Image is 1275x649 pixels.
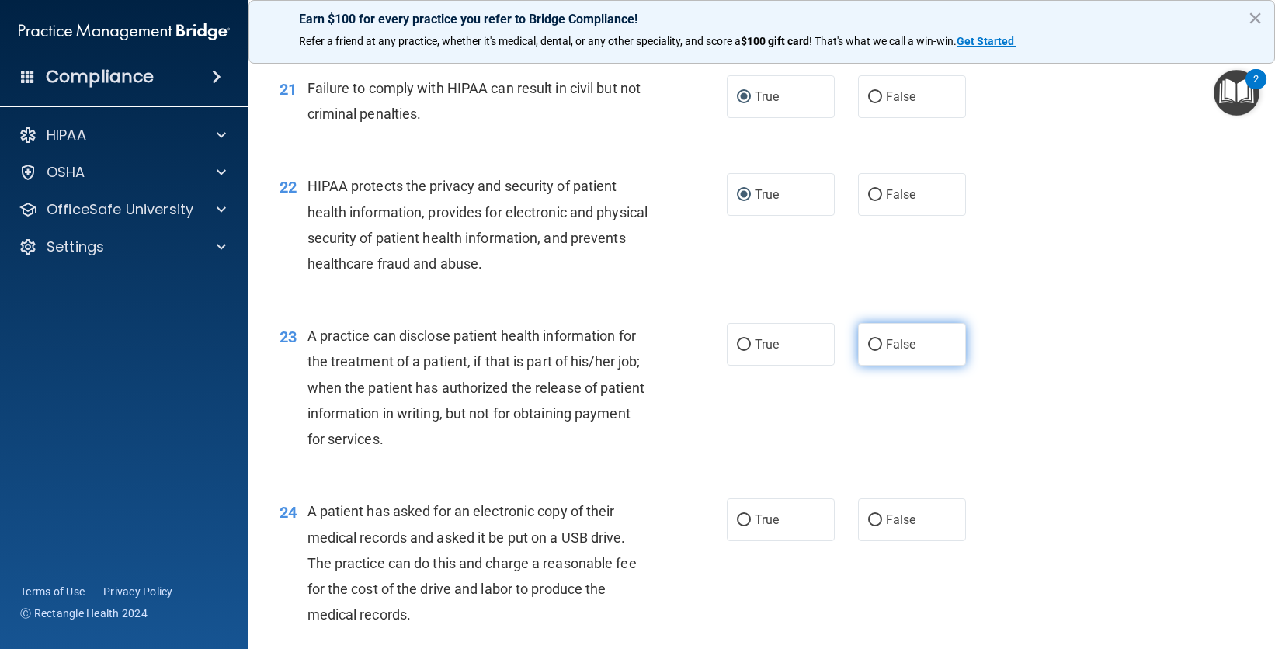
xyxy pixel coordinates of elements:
[19,238,226,256] a: Settings
[19,126,226,144] a: HIPAA
[1214,70,1259,116] button: Open Resource Center, 2 new notifications
[19,16,230,47] img: PMB logo
[886,187,916,202] span: False
[307,328,644,447] span: A practice can disclose patient health information for the treatment of a patient, if that is par...
[47,126,86,144] p: HIPAA
[280,328,297,346] span: 23
[1253,79,1259,99] div: 2
[47,200,193,219] p: OfficeSafe University
[868,339,882,351] input: False
[20,606,148,621] span: Ⓒ Rectangle Health 2024
[886,337,916,352] span: False
[299,35,741,47] span: Refer a friend at any practice, whether it's medical, dental, or any other speciality, and score a
[737,339,751,351] input: True
[103,584,173,599] a: Privacy Policy
[957,35,1014,47] strong: Get Started
[741,35,809,47] strong: $100 gift card
[46,66,154,88] h4: Compliance
[737,92,751,103] input: True
[307,80,641,122] span: Failure to comply with HIPAA can result in civil but not criminal penalties.
[868,189,882,201] input: False
[20,584,85,599] a: Terms of Use
[19,163,226,182] a: OSHA
[755,89,779,104] span: True
[19,200,226,219] a: OfficeSafe University
[868,515,882,526] input: False
[755,187,779,202] span: True
[755,512,779,527] span: True
[809,35,957,47] span: ! That's what we call a win-win.
[737,189,751,201] input: True
[755,337,779,352] span: True
[307,503,637,623] span: A patient has asked for an electronic copy of their medical records and asked it be put on a USB ...
[307,178,648,272] span: HIPAA protects the privacy and security of patient health information, provides for electronic an...
[280,503,297,522] span: 24
[886,89,916,104] span: False
[47,163,85,182] p: OSHA
[280,80,297,99] span: 21
[280,178,297,196] span: 22
[737,515,751,526] input: True
[868,92,882,103] input: False
[957,35,1016,47] a: Get Started
[886,512,916,527] span: False
[1248,5,1263,30] button: Close
[299,12,1225,26] p: Earn $100 for every practice you refer to Bridge Compliance!
[47,238,104,256] p: Settings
